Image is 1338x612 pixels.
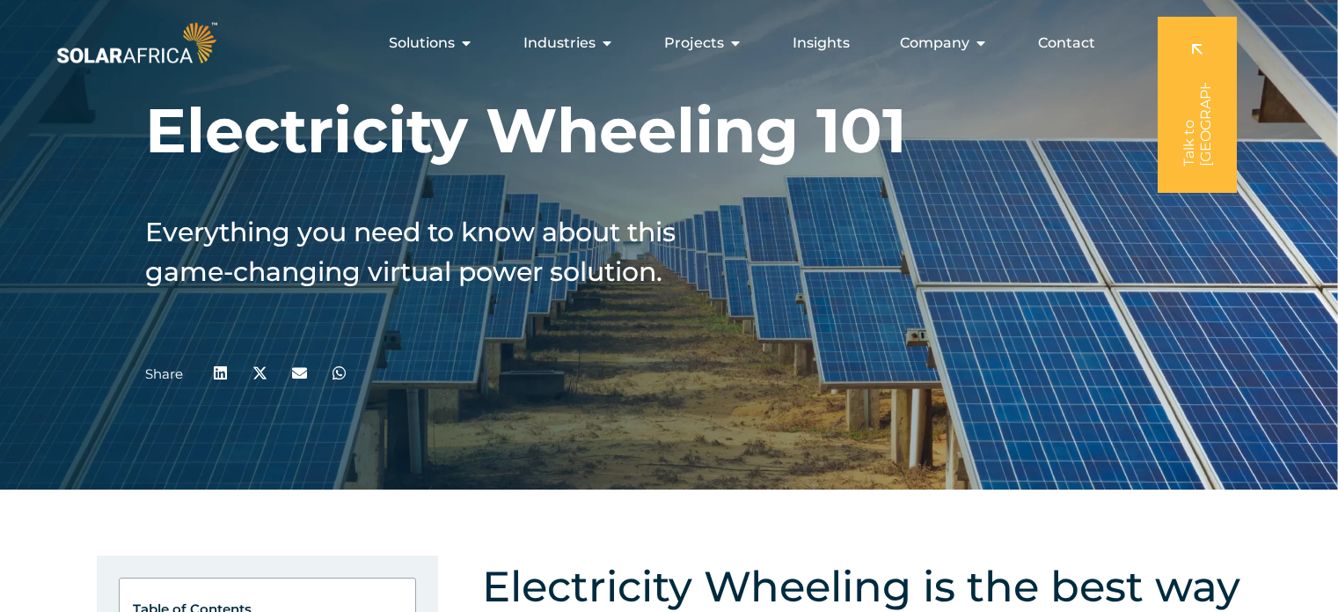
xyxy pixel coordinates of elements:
[221,26,1109,61] div: Menu Toggle
[793,33,850,54] a: Insights
[145,93,1193,168] h1: Electricity Wheeling 101
[145,212,691,291] h5: Everything you need to know about this game-changing virtual power solution.
[389,33,455,54] span: Solutions
[523,33,596,54] span: Industries
[664,33,724,54] span: Projects
[900,33,969,54] span: Company
[221,26,1109,61] nav: Menu
[201,353,240,393] div: Share on linkedin
[145,366,183,382] h5: Share
[319,353,359,393] div: Share on whatsapp
[280,353,319,393] div: Share on email
[1038,33,1095,54] a: Contact
[240,353,280,393] div: Share on x-twitter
